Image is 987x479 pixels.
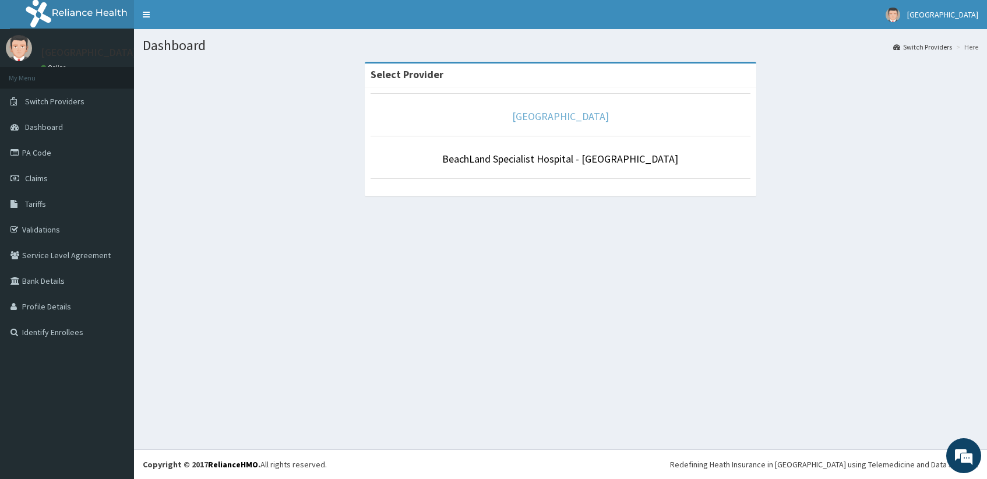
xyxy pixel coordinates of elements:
[143,38,978,53] h1: Dashboard
[25,173,48,184] span: Claims
[143,459,260,470] strong: Copyright © 2017 .
[6,35,32,61] img: User Image
[670,459,978,470] div: Redefining Heath Insurance in [GEOGRAPHIC_DATA] using Telemedicine and Data Science!
[512,110,609,123] a: [GEOGRAPHIC_DATA]
[41,64,69,72] a: Online
[443,152,679,165] a: BeachLand Specialist Hospital - [GEOGRAPHIC_DATA]
[25,96,84,107] span: Switch Providers
[134,449,987,479] footer: All rights reserved.
[208,459,258,470] a: RelianceHMO
[886,8,900,22] img: User Image
[371,68,443,81] strong: Select Provider
[25,199,46,209] span: Tariffs
[41,47,137,58] p: [GEOGRAPHIC_DATA]
[907,9,978,20] span: [GEOGRAPHIC_DATA]
[893,42,952,52] a: Switch Providers
[953,42,978,52] li: Here
[25,122,63,132] span: Dashboard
